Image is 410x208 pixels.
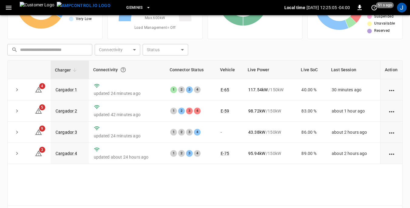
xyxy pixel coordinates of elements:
[12,128,22,137] button: expand row
[94,154,161,160] p: updated about 24 hours ago
[134,25,176,31] span: Load Management = Off
[248,150,292,156] div: / 150 kW
[248,150,265,156] p: 95.94 kW
[56,87,77,92] a: Cargador 1
[94,112,161,118] p: updated 42 minutes ago
[388,108,395,114] div: action cell options
[12,106,22,116] button: expand row
[178,108,185,114] div: 2
[296,61,327,79] th: Live SoC
[35,129,42,134] a: 9
[374,28,390,34] span: Reserved
[76,16,92,22] span: Very Low
[307,5,350,11] p: [DATE] 12:25:05 -04:00
[327,61,380,79] th: Last Session
[284,5,305,11] p: Local time
[397,3,407,12] div: profile-icon
[248,129,265,135] p: 43.38 kW
[296,100,327,122] td: 83.00 %
[221,109,229,113] a: E-59
[93,64,161,75] div: Connectivity
[126,4,143,11] span: Geminis
[57,2,110,9] img: ampcontrol.io logo
[165,61,216,79] th: Connector Status
[186,150,193,157] div: 3
[124,2,153,14] button: Geminis
[194,129,201,136] div: 4
[388,150,395,156] div: action cell options
[216,61,243,79] th: Vehicle
[248,87,292,93] div: / 150 kW
[374,14,394,20] span: Suspended
[327,100,380,122] td: about 1 hour ago
[194,108,201,114] div: 4
[94,90,161,96] p: updated 24 minutes ago
[216,122,243,143] td: -
[243,61,296,79] th: Live Power
[374,21,395,27] span: Unavailable
[56,130,77,135] a: Cargador 3
[221,87,229,92] a: E-65
[248,108,265,114] p: 98.72 kW
[327,79,380,100] td: 30 minutes ago
[170,108,177,114] div: 1
[170,150,177,157] div: 1
[248,87,268,93] p: 117.54 kW
[178,129,185,136] div: 2
[39,126,45,132] span: 9
[194,150,201,157] div: 4
[94,133,161,139] p: updated 24 minutes ago
[248,129,292,135] div: / 150 kW
[380,61,402,79] th: Action
[296,122,327,143] td: 86.00 %
[55,66,79,74] span: Charger
[327,122,380,143] td: about 2 hours ago
[39,147,45,153] span: 3
[35,87,42,92] a: 4
[221,151,229,156] a: E-75
[194,86,201,93] div: 4
[170,86,177,93] div: 1
[178,150,185,157] div: 2
[145,15,165,21] span: Max. 600 kW
[178,86,185,93] div: 2
[186,108,193,114] div: 3
[186,129,193,136] div: 3
[170,129,177,136] div: 1
[248,108,292,114] div: / 150 kW
[388,87,395,93] div: action cell options
[35,151,42,156] a: 3
[118,64,129,75] button: Connection between the charger and our software.
[39,83,45,89] span: 4
[327,143,380,164] td: about 2 hours ago
[296,79,327,100] td: 40.00 %
[296,143,327,164] td: 89.00 %
[388,129,395,135] div: action cell options
[12,149,22,158] button: expand row
[369,3,379,12] button: set refresh interval
[20,2,54,13] img: Customer Logo
[186,86,193,93] div: 3
[39,104,45,110] span: 5
[35,108,42,113] a: 5
[56,109,77,113] a: Cargador 2
[376,2,394,8] span: 51 s ago
[56,151,77,156] a: Cargador 4
[12,85,22,94] button: expand row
